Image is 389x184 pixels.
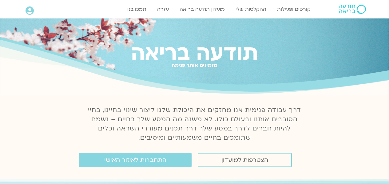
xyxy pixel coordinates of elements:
a: עזרה [154,3,172,15]
a: קורסים ופעילות [274,3,314,15]
a: תמכו בנו [124,3,149,15]
p: דרך עבודה פנימית אנו מחזקים את היכולת שלנו ליצור שינוי בחיינו, בחיי הסובבים אותנו ובעולם כולו. לא... [85,106,305,142]
span: התחברות לאיזור האישי [104,157,166,163]
span: הצטרפות למועדון [221,157,268,163]
a: מועדון תודעה בריאה [177,3,228,15]
img: תודעה בריאה [339,5,366,14]
a: ההקלטות שלי [232,3,269,15]
a: התחברות לאיזור האישי [79,153,192,167]
a: הצטרפות למועדון [198,153,292,167]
